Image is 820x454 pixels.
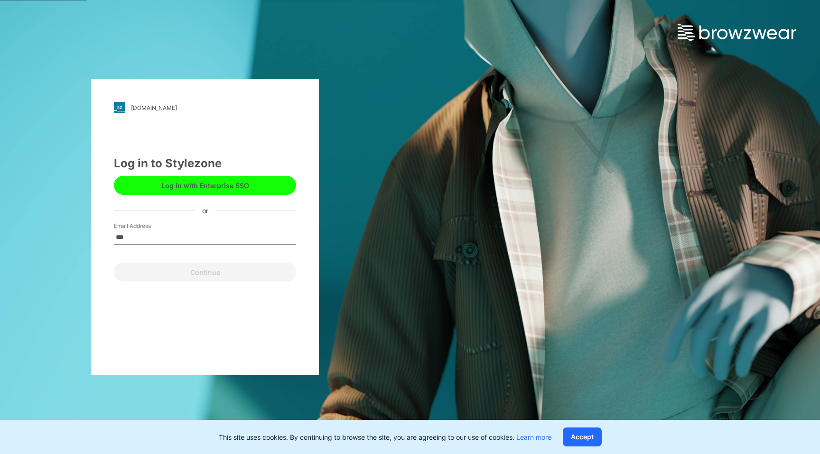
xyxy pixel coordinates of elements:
[114,222,180,230] label: Email Address
[114,102,125,113] img: stylezone-logo.562084cfcfab977791bfbf7441f1a819.svg
[114,102,296,113] a: [DOMAIN_NAME]
[114,155,296,172] div: Log in to Stylezone
[195,205,216,215] div: or
[516,433,551,441] a: Learn more
[131,104,177,111] div: [DOMAIN_NAME]
[219,432,551,442] p: This site uses cookies. By continuing to browse the site, you are agreeing to our use of cookies.
[678,24,796,41] img: browzwear-logo.e42bd6dac1945053ebaf764b6aa21510.svg
[563,427,602,446] button: Accept
[114,176,296,195] button: Log in with Enterprise SSO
